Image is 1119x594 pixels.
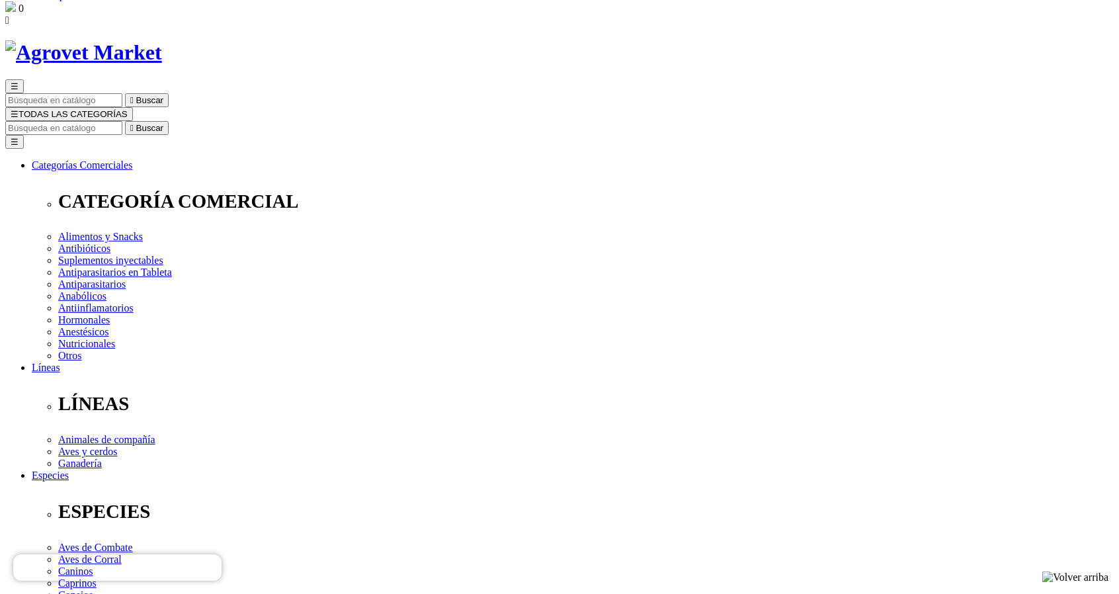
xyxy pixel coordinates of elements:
a: Caprinos [58,577,97,589]
button: ☰ [5,135,24,149]
a: Líneas [32,362,60,373]
a: Especies [32,470,69,481]
a: Antiparasitarios [58,278,126,290]
a: Categorías Comerciales [32,159,132,171]
a: Anabólicos [58,290,106,302]
i:  [130,95,134,105]
button:  Buscar [125,93,169,107]
a: Nutricionales [58,338,115,349]
span: 0 [19,3,24,14]
a: Ganadería [58,458,102,469]
img: shopping-bag.svg [5,1,16,12]
a: Antiparasitarios en Tableta [58,267,172,278]
span: Buscar [136,95,163,105]
input: Buscar [5,93,122,107]
a: Alimentos y Snacks [58,231,143,242]
span: Buscar [136,123,163,133]
i:  [5,15,9,26]
i:  [130,123,134,133]
a: Aves de Combate [58,542,133,553]
a: Suplementos inyectables [58,255,163,266]
a: Otros [58,350,82,361]
p: ESPECIES [58,501,1114,523]
button:  Buscar [125,121,169,135]
p: LÍNEAS [58,393,1114,415]
button: ☰TODAS LAS CATEGORÍAS [5,107,133,121]
a: Hormonales [58,314,110,325]
a: Aves de Corral [58,554,122,565]
p: CATEGORÍA COMERCIAL [58,191,1114,212]
iframe: Brevo live chat [13,554,222,581]
button: ☰ [5,79,24,93]
a: Antiinflamatorios [58,302,134,314]
img: Agrovet Market [5,40,162,65]
span: ☰ [11,109,19,119]
input: Buscar [5,121,122,135]
a: Antibióticos [58,243,110,254]
a: Animales de compañía [58,434,155,445]
a: Anestésicos [58,326,108,337]
img: Volver arriba [1042,572,1108,583]
a: Aves y cerdos [58,446,117,457]
span: ☰ [11,81,19,91]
